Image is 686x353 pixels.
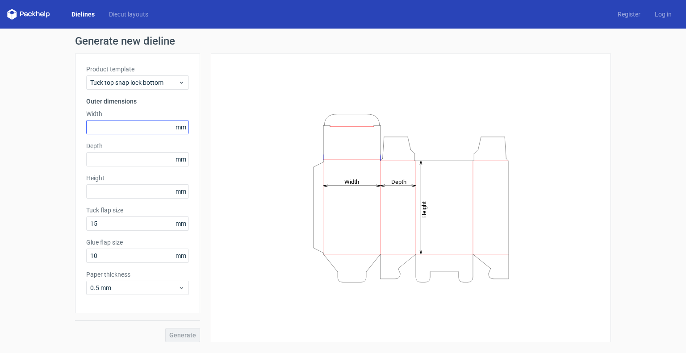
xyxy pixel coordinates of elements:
[173,249,188,262] span: mm
[344,178,359,185] tspan: Width
[611,10,648,19] a: Register
[173,217,188,230] span: mm
[90,78,178,87] span: Tuck top snap lock bottom
[75,36,611,46] h1: Generate new dieline
[86,174,189,183] label: Height
[86,97,189,106] h3: Outer dimensions
[173,153,188,166] span: mm
[391,178,406,185] tspan: Depth
[173,120,188,134] span: mm
[86,206,189,215] label: Tuck flap size
[86,109,189,118] label: Width
[86,141,189,150] label: Depth
[648,10,679,19] a: Log in
[86,238,189,247] label: Glue flap size
[90,283,178,292] span: 0.5 mm
[102,10,155,19] a: Diecut layouts
[421,201,427,217] tspan: Height
[86,65,189,74] label: Product template
[173,185,188,198] span: mm
[86,270,189,279] label: Paper thickness
[64,10,102,19] a: Dielines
